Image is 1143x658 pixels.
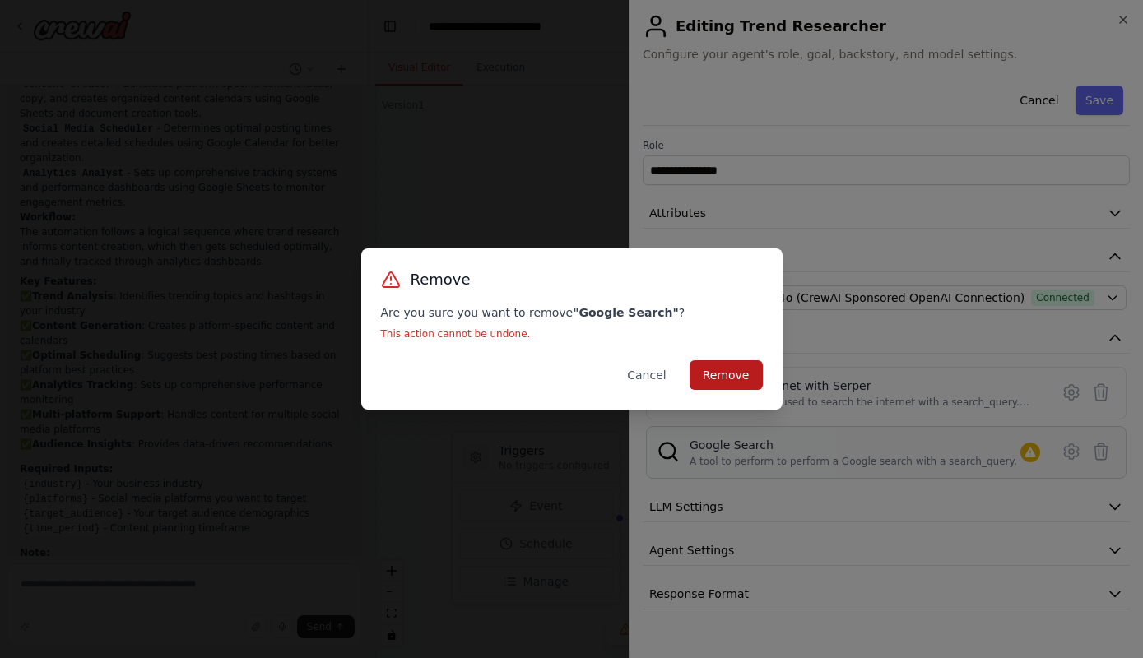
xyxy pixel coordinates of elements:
[690,360,763,390] button: Remove
[614,360,679,390] button: Cancel
[381,304,763,321] p: Are you sure you want to remove ?
[411,268,471,291] h3: Remove
[573,306,679,319] strong: " Google Search "
[381,327,763,341] p: This action cannot be undone.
